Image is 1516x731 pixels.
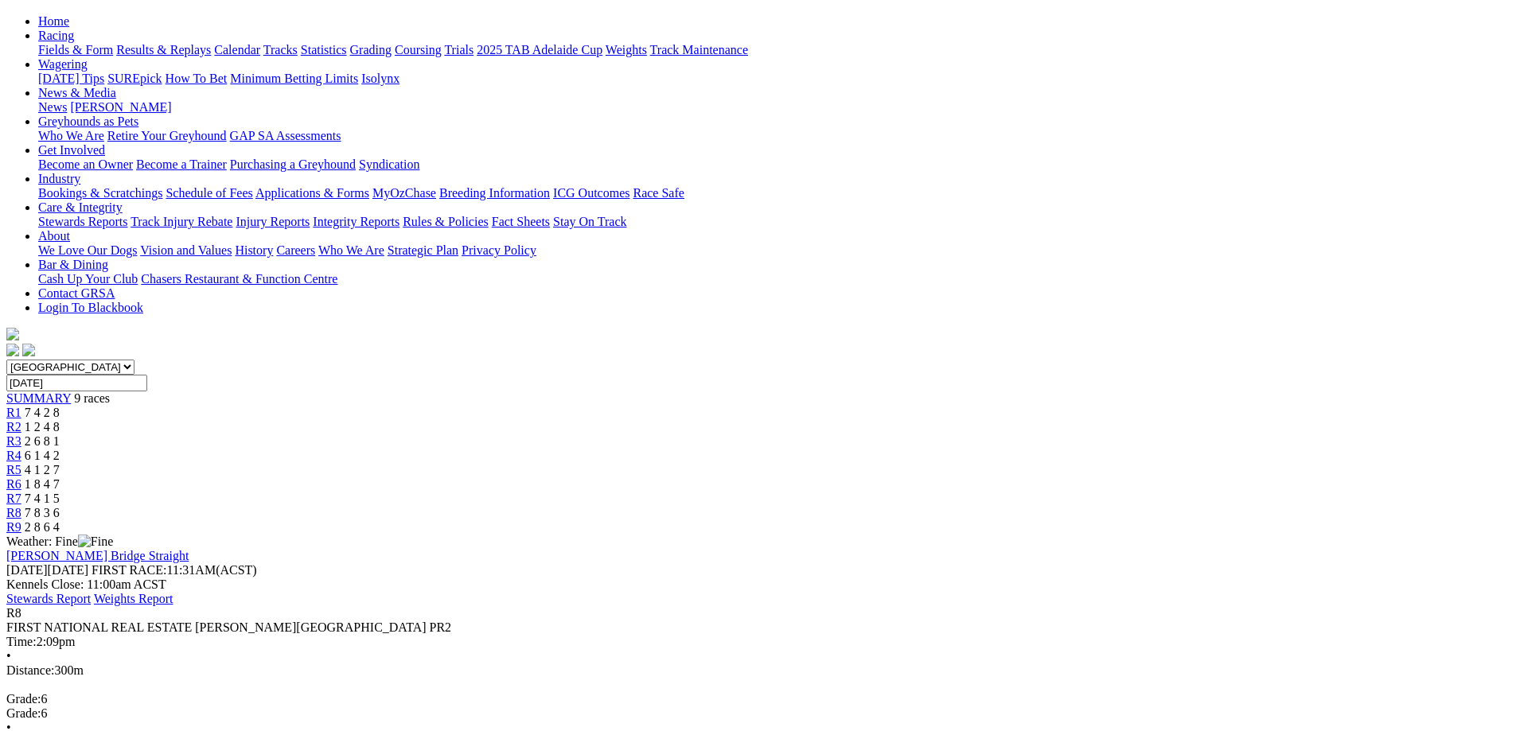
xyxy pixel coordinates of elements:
[38,286,115,300] a: Contact GRSA
[403,215,489,228] a: Rules & Policies
[92,563,257,577] span: 11:31AM(ACST)
[38,72,1510,86] div: Wagering
[6,506,21,519] a: R8
[263,43,298,56] a: Tracks
[38,129,1510,143] div: Greyhounds as Pets
[6,463,21,476] a: R5
[38,115,138,128] a: Greyhounds as Pets
[166,186,252,200] a: Schedule of Fees
[235,243,273,257] a: History
[361,72,399,85] a: Isolynx
[313,215,399,228] a: Integrity Reports
[38,157,1510,172] div: Get Involved
[25,520,60,534] span: 2 8 6 4
[462,243,536,257] a: Privacy Policy
[38,143,105,157] a: Get Involved
[6,328,19,340] img: logo-grsa-white.png
[38,100,67,114] a: News
[38,172,80,185] a: Industry
[301,43,347,56] a: Statistics
[38,57,88,71] a: Wagering
[6,577,1510,592] div: Kennels Close: 11:00am ACST
[553,186,629,200] a: ICG Outcomes
[38,14,69,28] a: Home
[255,186,369,200] a: Applications & Forms
[276,243,315,257] a: Careers
[6,420,21,434] span: R2
[38,86,116,99] a: News & Media
[553,215,626,228] a: Stay On Track
[6,375,147,391] input: Select date
[38,129,104,142] a: Who We Are
[38,243,1510,258] div: About
[6,592,91,605] a: Stewards Report
[38,229,70,243] a: About
[38,43,113,56] a: Fields & Form
[6,663,1510,678] div: 300m
[107,72,162,85] a: SUREpick
[92,563,166,577] span: FIRST RACE:
[136,157,227,171] a: Become a Trainer
[395,43,442,56] a: Coursing
[25,406,60,419] span: 7 4 2 8
[6,535,113,548] span: Weather: Fine
[38,243,137,257] a: We Love Our Dogs
[492,215,550,228] a: Fact Sheets
[38,301,143,314] a: Login To Blackbook
[25,434,60,448] span: 2 6 8 1
[38,215,127,228] a: Stewards Reports
[6,692,41,706] span: Grade:
[6,434,21,448] a: R3
[38,186,162,200] a: Bookings & Scratchings
[38,258,108,271] a: Bar & Dining
[25,449,60,462] span: 6 1 4 2
[6,492,21,505] a: R7
[236,215,310,228] a: Injury Reports
[38,100,1510,115] div: News & Media
[650,43,748,56] a: Track Maintenance
[318,243,384,257] a: Who We Are
[6,520,21,534] a: R9
[38,272,1510,286] div: Bar & Dining
[6,344,19,356] img: facebook.svg
[38,72,104,85] a: [DATE] Tips
[166,72,228,85] a: How To Bet
[131,215,232,228] a: Track Injury Rebate
[6,692,1510,706] div: 6
[38,272,138,286] a: Cash Up Your Club
[38,215,1510,229] div: Care & Integrity
[388,243,458,257] a: Strategic Plan
[6,563,88,577] span: [DATE]
[25,420,60,434] span: 1 2 4 8
[350,43,392,56] a: Grading
[606,43,647,56] a: Weights
[141,272,337,286] a: Chasers Restaurant & Function Centre
[6,477,21,491] a: R6
[6,635,1510,649] div: 2:09pm
[74,391,110,405] span: 9 races
[6,663,54,677] span: Distance:
[6,706,1510,721] div: 6
[230,72,358,85] a: Minimum Betting Limits
[25,477,60,491] span: 1 8 4 7
[38,29,74,42] a: Racing
[6,391,71,405] span: SUMMARY
[6,549,189,562] a: [PERSON_NAME] Bridge Straight
[6,449,21,462] a: R4
[70,100,171,114] a: [PERSON_NAME]
[439,186,550,200] a: Breeding Information
[6,635,37,648] span: Time:
[6,620,1510,635] div: FIRST NATIONAL REAL ESTATE [PERSON_NAME][GEOGRAPHIC_DATA] PR2
[6,406,21,419] a: R1
[22,344,35,356] img: twitter.svg
[38,186,1510,200] div: Industry
[25,492,60,505] span: 7 4 1 5
[633,186,684,200] a: Race Safe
